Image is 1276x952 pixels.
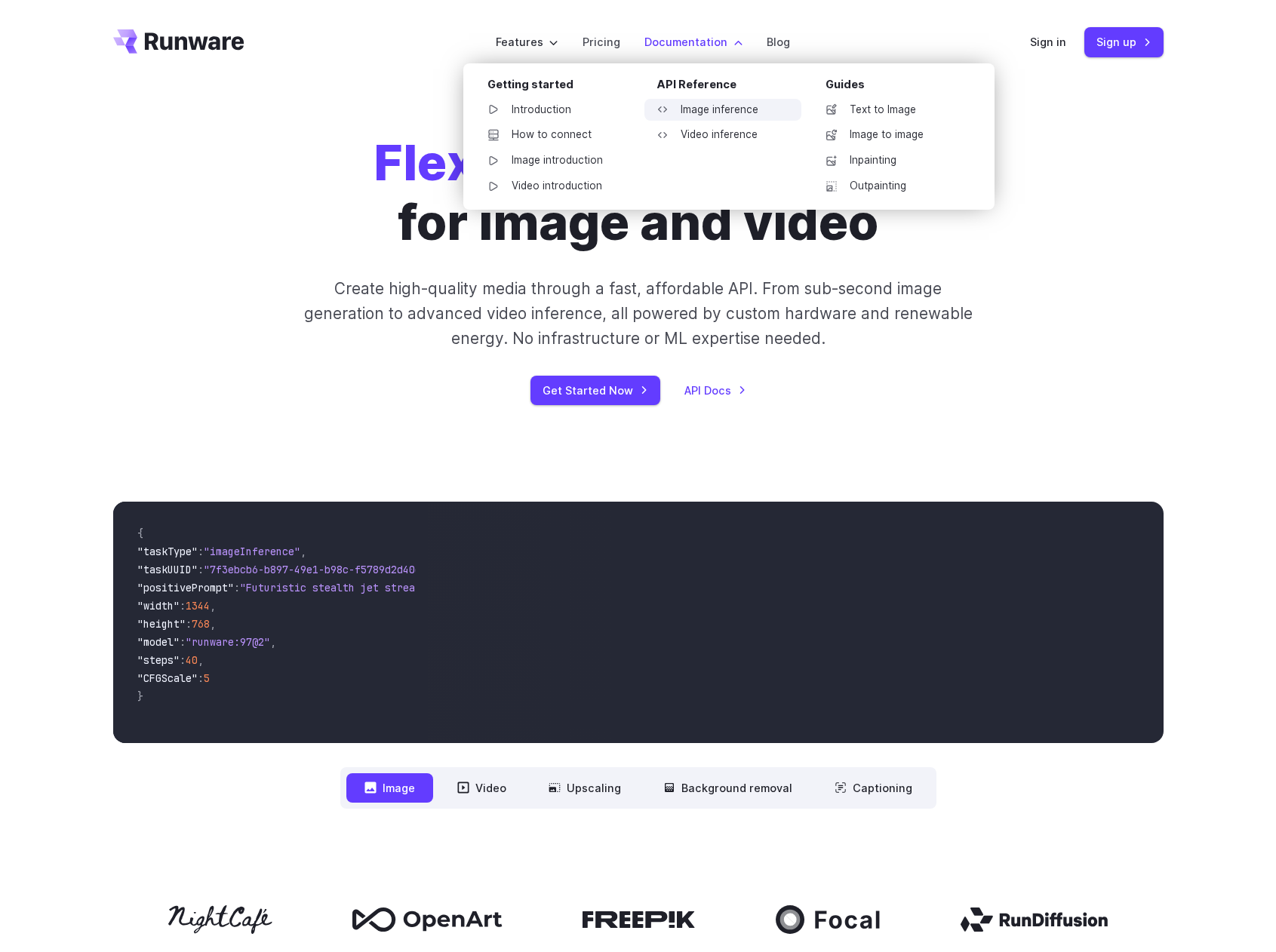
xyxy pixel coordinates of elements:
[137,653,180,667] span: "steps"
[210,617,216,631] span: ,
[137,635,180,649] span: "model"
[204,671,210,685] span: 5
[684,382,746,399] a: API Docs
[475,124,632,146] a: How to connect
[302,276,974,352] p: Create high-quality media through a fast, affordable API. From sub-second image generation to adv...
[192,617,210,631] span: 768
[137,527,143,540] span: {
[813,175,970,198] a: Outpainting
[186,653,198,667] span: 40
[234,581,240,594] span: :
[198,545,204,558] span: :
[645,773,810,803] button: Background removal
[113,29,244,54] a: Go to /
[137,671,198,685] span: "CFGScale"
[475,149,632,172] a: Image introduction
[180,599,186,613] span: :
[186,617,192,631] span: :
[644,124,801,146] a: Video inference
[270,635,276,649] span: ,
[644,33,743,51] label: Documentation
[198,671,204,685] span: :
[180,635,186,649] span: :
[186,599,210,613] span: 1344
[374,133,903,252] h1: for image and video
[137,545,198,558] span: "taskType"
[210,599,216,613] span: ,
[813,149,970,172] a: Inpainting
[300,545,306,558] span: ,
[496,33,558,51] label: Features
[644,99,801,121] a: Image inference
[346,773,433,803] button: Image
[240,581,789,594] span: "Futuristic stealth jet streaking through a neon-lit cityscape with glowing purple exhaust"
[1084,27,1164,57] a: Sign up
[583,33,620,51] a: Pricing
[180,653,186,667] span: :
[475,175,632,198] a: Video introduction
[198,653,204,667] span: ,
[137,563,198,576] span: "taskUUID"
[204,545,300,558] span: "imageInference"
[204,563,433,576] span: "7f3ebcb6-b897-49e1-b98c-f5789d2d40d7"
[530,773,639,803] button: Upscaling
[826,75,970,99] div: Guides
[137,617,186,631] span: "height"
[530,376,660,405] a: Get Started Now
[198,563,204,576] span: :
[656,75,801,99] div: API Reference
[767,33,790,51] a: Blog
[186,635,270,649] span: "runware:97@2"
[813,99,970,121] a: Text to Image
[137,581,234,594] span: "positivePrompt"
[137,599,180,613] span: "width"
[439,773,524,803] button: Video
[475,99,632,121] a: Introduction
[487,75,632,99] div: Getting started
[1030,33,1066,51] a: Sign in
[374,132,903,192] strong: Flexible generative AI
[816,773,930,803] button: Captioning
[137,689,143,703] span: }
[813,124,970,146] a: Image to image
